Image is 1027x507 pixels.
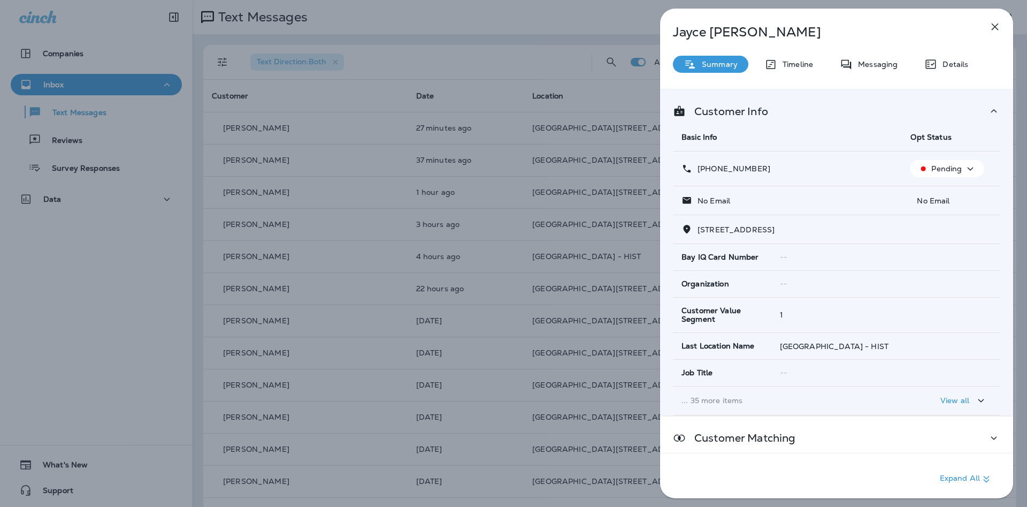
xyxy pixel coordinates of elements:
[681,132,717,142] span: Basic Info
[780,368,787,377] span: --
[936,391,992,411] button: View all
[780,310,783,320] span: 1
[681,396,893,405] p: ... 35 more items
[931,164,962,173] p: Pending
[777,60,813,69] p: Timeline
[780,279,787,289] span: --
[686,107,768,116] p: Customer Info
[698,225,775,234] span: [STREET_ADDRESS]
[940,473,993,486] p: Expand All
[692,196,730,205] p: No Email
[696,60,738,69] p: Summary
[780,252,787,262] span: --
[681,306,763,324] span: Customer Value Segment
[692,164,770,173] p: [PHONE_NUMBER]
[937,60,968,69] p: Details
[853,60,898,69] p: Messaging
[681,342,755,351] span: Last Location Name
[936,470,997,489] button: Expand All
[686,434,795,442] p: Customer Matching
[910,160,984,177] button: Pending
[681,368,712,377] span: Job Title
[910,196,992,205] p: No Email
[681,253,759,262] span: Bay IQ Card Number
[673,25,965,40] p: Jayce [PERSON_NAME]
[940,396,969,405] p: View all
[780,342,888,351] span: [GEOGRAPHIC_DATA] - HIST
[910,132,951,142] span: Opt Status
[681,279,729,289] span: Organization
